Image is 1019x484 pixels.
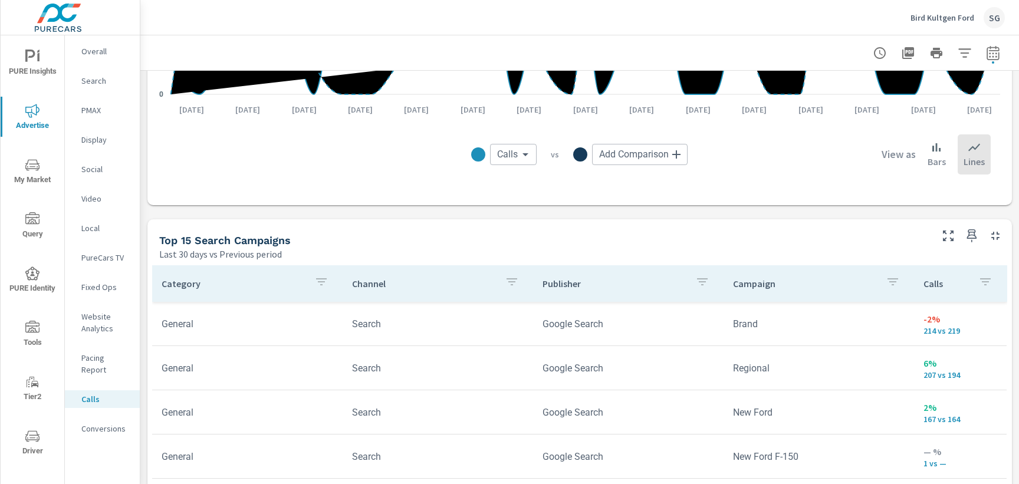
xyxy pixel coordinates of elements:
td: New Ford F-150 [724,442,914,472]
h6: View as [882,149,916,160]
span: My Market [4,158,61,187]
div: Local [65,219,140,237]
p: Local [81,222,130,234]
p: Social [81,163,130,175]
p: 2% [923,400,997,414]
span: Query [4,212,61,241]
span: Calls [497,149,518,160]
td: Google Search [533,309,724,339]
p: 207 vs 194 [923,370,997,380]
text: 0 [159,90,163,98]
p: — % [923,445,997,459]
p: Category [162,278,305,289]
p: [DATE] [734,104,775,116]
p: [DATE] [452,104,494,116]
p: [DATE] [903,104,944,116]
td: Google Search [533,397,724,427]
td: Search [343,397,533,427]
p: Lines [964,154,985,169]
p: [DATE] [565,104,606,116]
td: General [152,353,343,383]
span: Driver [4,429,61,458]
p: Overall [81,45,130,57]
button: Select Date Range [981,41,1005,65]
p: Campaign [733,278,876,289]
div: SG [984,7,1005,28]
td: Search [343,309,533,339]
p: [DATE] [790,104,831,116]
p: [DATE] [171,104,212,116]
td: Search [343,442,533,472]
div: Social [65,160,140,178]
p: PureCars TV [81,252,130,264]
span: Tools [4,321,61,350]
p: Calls [81,393,130,405]
p: Conversions [81,423,130,434]
p: 6% [923,356,997,370]
td: Search [343,353,533,383]
div: Display [65,131,140,149]
p: [DATE] [508,104,550,116]
div: PMAX [65,101,140,119]
p: [DATE] [396,104,437,116]
p: [DATE] [621,104,662,116]
span: Save this to your personalized report [962,226,981,245]
p: Bird Kultgen Ford [910,12,974,23]
button: "Export Report to PDF" [896,41,920,65]
div: Calls [65,390,140,408]
p: [DATE] [846,104,887,116]
p: PMAX [81,104,130,116]
span: Add Comparison [599,149,669,160]
h5: Top 15 Search Campaigns [159,234,291,246]
p: [DATE] [227,104,268,116]
p: vs [537,149,573,160]
span: Advertise [4,104,61,133]
td: Brand [724,309,914,339]
div: Calls [490,144,537,165]
div: Video [65,190,140,208]
p: Display [81,134,130,146]
p: 1 vs — [923,459,997,468]
td: General [152,309,343,339]
div: Add Comparison [592,144,688,165]
p: Last 30 days vs Previous period [159,247,282,261]
p: [DATE] [678,104,719,116]
p: [DATE] [284,104,325,116]
td: Regional [724,353,914,383]
td: General [152,442,343,472]
div: Overall [65,42,140,60]
button: Make Fullscreen [939,226,958,245]
button: Print Report [925,41,948,65]
p: Calls [923,278,969,289]
span: PURE Insights [4,50,61,78]
p: Bars [928,154,946,169]
p: [DATE] [959,104,1000,116]
td: General [152,397,343,427]
p: Fixed Ops [81,281,130,293]
div: Website Analytics [65,308,140,337]
p: Search [81,75,130,87]
span: Tier2 [4,375,61,404]
div: PureCars TV [65,249,140,266]
p: Channel [352,278,495,289]
td: Google Search [533,353,724,383]
div: Pacing Report [65,349,140,378]
p: Website Analytics [81,311,130,334]
div: Fixed Ops [65,278,140,296]
p: Pacing Report [81,352,130,376]
div: Search [65,72,140,90]
button: Minimize Widget [986,226,1005,245]
p: Publisher [543,278,686,289]
td: Google Search [533,442,724,472]
td: New Ford [724,397,914,427]
button: Apply Filters [953,41,977,65]
div: Conversions [65,420,140,437]
p: [DATE] [340,104,381,116]
p: 214 vs 219 [923,326,997,335]
p: -2% [923,312,997,326]
span: PURE Identity [4,266,61,295]
p: 167 vs 164 [923,414,997,424]
p: Video [81,193,130,205]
